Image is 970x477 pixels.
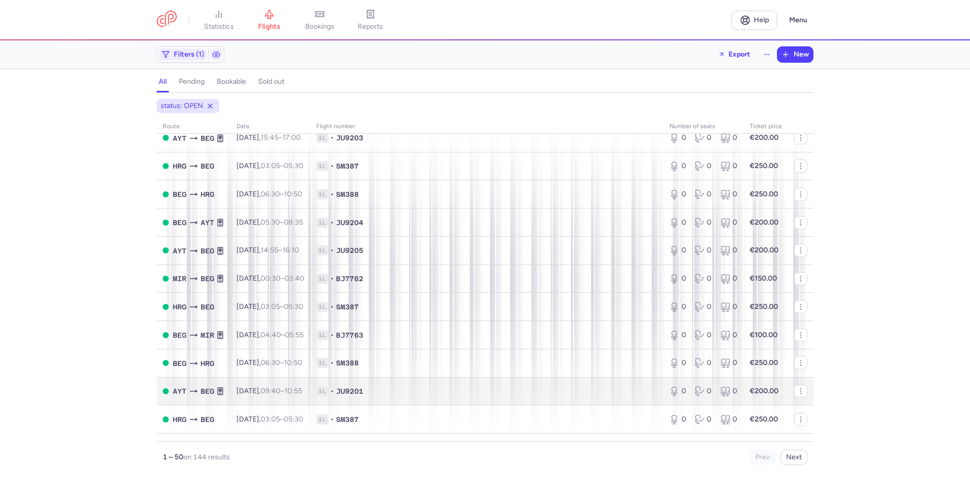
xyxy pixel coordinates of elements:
button: Menu [783,11,813,30]
div: 0 [695,161,712,171]
time: 05:30 [284,302,303,311]
span: [DATE], [236,190,302,198]
span: [DATE], [236,387,302,395]
span: 1L [316,218,328,228]
strong: €250.00 [750,162,778,170]
time: 05:30 [284,162,303,170]
a: flights [244,9,295,31]
div: 0 [695,133,712,143]
span: [DATE], [236,331,304,339]
span: 1L [316,330,328,340]
div: 0 [669,414,687,425]
div: 0 [720,189,738,199]
time: 08:35 [284,218,303,227]
span: 1L [316,245,328,255]
th: Ticket price [744,119,788,134]
div: 0 [669,245,687,255]
div: 0 [720,274,738,284]
span: JU9201 [336,386,363,396]
div: 0 [695,386,712,396]
span: – [261,302,303,311]
th: date [230,119,310,134]
span: • [330,386,334,396]
h4: pending [179,77,205,86]
span: New [794,50,809,59]
div: 0 [669,330,687,340]
span: flights [258,22,280,31]
time: 17:00 [282,133,301,142]
div: 0 [695,189,712,199]
strong: €200.00 [750,218,779,227]
div: 0 [720,133,738,143]
div: 0 [695,245,712,255]
span: – [261,133,301,142]
span: MIR [201,330,214,341]
span: BEG [173,189,186,200]
span: HRG [201,189,214,200]
th: route [157,119,230,134]
span: MIR [173,273,186,284]
div: 0 [669,358,687,368]
span: 1L [316,161,328,171]
span: Filters (1) [174,50,204,59]
time: 10:55 [284,387,302,395]
time: 06:30 [261,358,280,367]
span: HRG [173,414,186,425]
span: HRG [201,358,214,369]
span: 1L [316,414,328,425]
button: Prev. [750,450,777,465]
time: 03:05 [261,302,280,311]
time: 09:40 [261,387,280,395]
span: BJ7763 [336,330,363,340]
span: BEG [173,358,186,369]
span: • [330,358,334,368]
div: 0 [669,302,687,312]
span: • [330,133,334,143]
span: • [330,245,334,255]
time: 05:55 [285,331,304,339]
h4: all [159,77,167,86]
span: SM387 [336,161,359,171]
span: – [261,218,303,227]
span: [DATE], [236,246,299,254]
span: BEG [201,414,214,425]
span: [DATE], [236,218,303,227]
h4: bookable [217,77,246,86]
th: number of seats [663,119,744,134]
a: Help [732,11,777,30]
div: 0 [695,330,712,340]
div: 0 [720,245,738,255]
span: BJ7762 [336,274,363,284]
div: 0 [669,218,687,228]
div: 0 [720,218,738,228]
strong: €150.00 [750,274,777,283]
span: reports [358,22,383,31]
span: • [330,330,334,340]
span: JU9205 [336,245,363,255]
span: [DATE], [236,415,303,423]
span: SM388 [336,358,359,368]
a: reports [345,9,396,31]
span: AYT [173,386,186,397]
span: on 144 results [183,453,230,461]
span: – [261,415,303,423]
span: • [330,414,334,425]
a: statistics [193,9,244,31]
a: CitizenPlane red outlined logo [157,11,177,29]
span: JU9203 [336,133,363,143]
span: BEG [201,301,214,312]
time: 05:30 [284,415,303,423]
span: statistics [204,22,234,31]
span: 1L [316,302,328,312]
span: SM388 [336,189,359,199]
span: AYT [173,133,186,144]
time: 05:30 [261,218,280,227]
button: Next [781,450,807,465]
button: New [778,47,813,62]
time: 04:40 [261,331,281,339]
span: HRG [173,301,186,312]
span: 1L [316,274,328,284]
span: • [330,274,334,284]
div: 0 [695,218,712,228]
span: – [261,246,299,254]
